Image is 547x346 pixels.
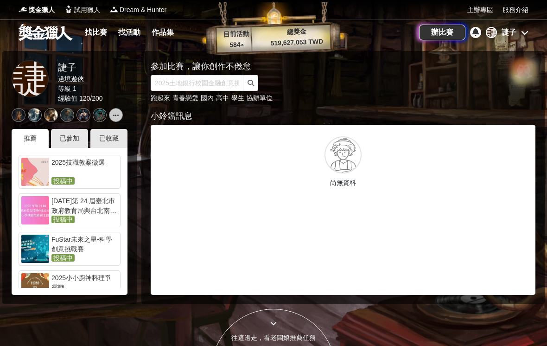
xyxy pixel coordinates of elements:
[151,110,535,122] div: 小鈴鐺訊息
[486,27,497,38] div: 誱
[51,129,88,148] div: 已參加
[467,5,493,15] a: 主辦專區
[51,177,75,185] span: 投稿中
[51,158,118,176] div: 2025技職教案徵選
[216,94,229,102] a: 高中
[19,5,55,15] a: Logo獎金獵人
[58,85,71,92] span: 等級
[12,129,49,148] div: 推薦
[19,5,28,14] img: Logo
[255,36,339,49] p: 519,627,053 TWD
[51,273,118,292] div: 2025小小廚神料理爭霸戰
[254,26,338,38] p: 總獎金
[51,254,75,262] span: 投稿中
[217,29,255,40] p: 目前活動
[211,333,336,343] div: 往這邊走，看老闆娘推薦任務
[64,5,73,14] img: Logo
[58,60,103,74] div: 誱子
[231,94,244,102] a: 學生
[90,129,127,148] div: 已收藏
[218,39,255,51] p: 584 ▴
[19,270,121,304] a: 2025小小廚神料理爭霸戰投稿中
[419,25,465,40] a: 辦比賽
[79,95,103,102] span: 120 / 200
[502,5,528,15] a: 服務介紹
[19,232,121,266] a: FuStar未來之星-科學創意挑戰賽投稿中
[64,5,100,15] a: Logo試用獵人
[201,94,214,102] a: 國內
[502,27,516,38] div: 誱子
[29,5,55,15] span: 獎金獵人
[114,26,144,39] a: 找活動
[58,74,103,84] div: 邊境遊俠
[51,235,118,253] div: FuStar未來之星-科學創意挑戰賽
[74,5,100,15] span: 試用獵人
[51,196,118,215] div: [DATE]第 24 屆臺北市政府教育局與台北南天扶輪社 全國中小學扶輪電腦圖文創作比賽
[73,85,76,92] span: 1
[247,94,273,102] a: 協辦單位
[109,5,119,14] img: Logo
[109,5,166,15] a: LogoDream & Hunter
[19,193,121,227] a: [DATE]第 24 屆臺北市政府教育局與台北南天扶輪社 全國中小學扶輪電腦圖文創作比賽投稿中
[172,94,198,102] a: 青春戀愛
[148,26,178,39] a: 作品集
[158,178,528,188] p: 尚無資料
[120,5,166,15] span: Dream & Hunter
[58,95,77,102] span: 經驗值
[151,75,243,91] input: 2025土地銀行校園金融創意挑戰賽：從你出發 開啟智慧金融新頁
[19,155,121,189] a: 2025技職教案徵選投稿中
[81,26,111,39] a: 找比賽
[12,60,49,97] a: 誱
[151,94,170,102] a: 跑起來
[51,216,75,223] span: 投稿中
[151,60,503,73] div: 參加比賽，讓你創作不倦怠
